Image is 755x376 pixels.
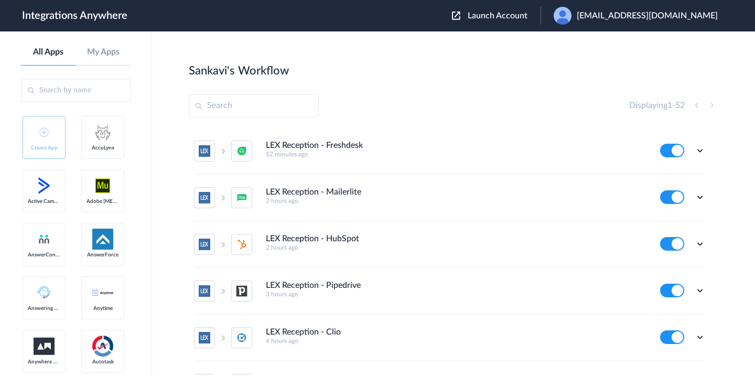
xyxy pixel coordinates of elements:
[266,141,363,151] h4: LEX Reception - Freshdesk
[667,101,672,110] span: 1
[22,9,127,22] h1: Integrations Anywhere
[87,145,119,151] span: AccuLynx
[266,244,646,251] h5: 2 hours ago
[28,145,60,151] span: Create App
[28,305,60,311] span: Answering Service
[21,47,76,57] a: All Apps
[39,127,49,137] img: add-icon.svg
[266,337,646,345] h5: 4 hours ago
[189,94,319,117] input: Search
[577,11,718,21] span: [EMAIL_ADDRESS][DOMAIN_NAME]
[266,197,646,205] h5: 2 hours ago
[87,359,119,365] span: Autotask
[92,229,113,250] img: af-app-logo.svg
[266,291,646,298] h5: 3 hours ago
[87,305,119,311] span: Anytime
[34,338,55,355] img: aww.png
[452,12,460,20] img: launch-acct-icon.svg
[28,252,60,258] span: AnswerConnect
[38,233,50,245] img: answerconnect-logo.svg
[266,327,341,337] h4: LEX Reception - Clio
[28,198,60,205] span: Active Campaign
[87,198,119,205] span: Adobe [MEDICAL_DATA]
[92,175,113,196] img: adobe-muse-logo.svg
[452,11,541,21] button: Launch Account
[266,281,361,291] h4: LEX Reception - Pipedrive
[92,289,113,296] img: anytime-calendar-logo.svg
[554,7,571,25] img: user.png
[468,12,527,20] span: Launch Account
[266,234,359,244] h4: LEX Reception - HubSpot
[92,122,113,143] img: acculynx-logo.svg
[34,175,55,196] img: active-campaign-logo.svg
[266,187,361,197] h4: LEX Reception - Mailerlite
[21,79,131,102] input: Search by name
[28,359,60,365] span: Anywhere Works
[675,101,685,110] span: 52
[34,282,55,303] img: Answering_service.png
[87,252,119,258] span: AnswerForce
[76,47,131,57] a: My Apps
[189,64,289,78] h2: Sankavi's Workflow
[92,336,113,357] img: autotask.png
[266,151,646,158] h5: 12 minutes ago
[629,101,685,111] h4: Displaying -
